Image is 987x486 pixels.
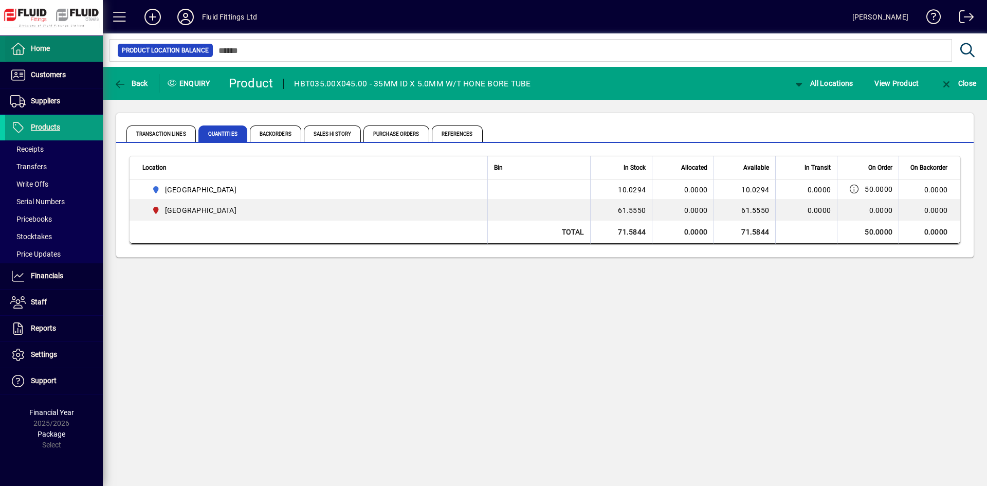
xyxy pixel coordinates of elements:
td: 61.5550 [590,200,652,221]
a: Staff [5,290,103,315]
td: 50.0000 [837,221,899,244]
span: [GEOGRAPHIC_DATA] [165,185,236,195]
span: Home [31,44,50,52]
span: Purchase Orders [363,125,429,142]
td: 0.0000 [652,221,714,244]
td: 0.0000 [899,200,960,221]
span: Transfers [10,163,47,171]
span: Quantities [198,125,247,142]
span: 0.0000 [684,206,708,214]
button: All Locations [790,74,856,93]
span: Sales History [304,125,361,142]
span: 0.0000 [808,206,831,214]
div: HBT035.00X045.00 - 35MM ID X 5.0MM W/T HONE BORE TUBE [294,76,531,92]
span: Reports [31,324,56,332]
span: Pricebooks [10,215,52,223]
span: 0.0000 [808,186,831,194]
a: Logout [952,2,974,35]
a: Knowledge Base [919,2,941,35]
span: Staff [31,298,47,306]
button: Back [111,74,151,93]
span: Allocated [681,162,707,173]
span: Backorders [250,125,301,142]
span: Products [31,123,60,131]
td: 0.0000 [899,221,960,244]
span: Price Updates [10,250,61,258]
span: Customers [31,70,66,79]
span: References [432,125,483,142]
span: Close [940,79,976,87]
span: 0.0000 [684,186,708,194]
app-page-header-button: Close enquiry [929,74,987,93]
td: 71.5844 [714,221,775,244]
span: Location [142,162,167,173]
td: 61.5550 [714,200,775,221]
div: Fluid Fittings Ltd [202,9,257,25]
div: Product [229,75,273,92]
span: Stocktakes [10,232,52,241]
span: Bin [494,162,503,173]
span: All Locations [793,79,853,87]
div: Enquiry [159,75,221,92]
span: Package [38,430,65,438]
span: Back [114,79,148,87]
a: Support [5,368,103,394]
a: Transfers [5,158,103,175]
a: Home [5,36,103,62]
span: Transaction Lines [126,125,196,142]
span: Product Location Balance [122,45,209,56]
a: Receipts [5,140,103,158]
span: Serial Numbers [10,197,65,206]
span: CHRISTCHURCH [148,204,476,217]
span: On Backorder [910,162,947,173]
span: View Product [874,75,919,92]
button: View Product [872,74,921,93]
a: Price Updates [5,245,103,263]
span: Available [743,162,769,173]
span: 0.0000 [869,205,893,215]
span: Financials [31,272,63,280]
span: Write Offs [10,180,48,188]
span: Suppliers [31,97,60,105]
span: AUCKLAND [148,184,476,196]
a: Write Offs [5,175,103,193]
a: Serial Numbers [5,193,103,210]
a: Pricebooks [5,210,103,228]
a: Stocktakes [5,228,103,245]
a: Customers [5,62,103,88]
app-page-header-button: Back [103,74,159,93]
span: Settings [31,350,57,358]
app-page-header-button: Change Location [782,74,864,93]
button: Close [938,74,979,93]
td: 10.0294 [590,179,652,200]
span: In Stock [624,162,646,173]
td: 0.0000 [899,179,960,200]
a: Suppliers [5,88,103,114]
button: Profile [169,8,202,26]
td: 71.5844 [590,221,652,244]
span: Receipts [10,145,44,153]
div: [PERSON_NAME] [852,9,908,25]
a: Settings [5,342,103,368]
span: Support [31,376,57,385]
button: Add [136,8,169,26]
span: Financial Year [29,408,74,417]
a: Financials [5,263,103,289]
a: Reports [5,316,103,341]
span: On Order [868,162,892,173]
span: In Transit [805,162,831,173]
td: 10.0294 [714,179,775,200]
span: 50.0000 [865,184,892,194]
td: Total [487,221,590,244]
span: [GEOGRAPHIC_DATA] [165,205,236,215]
